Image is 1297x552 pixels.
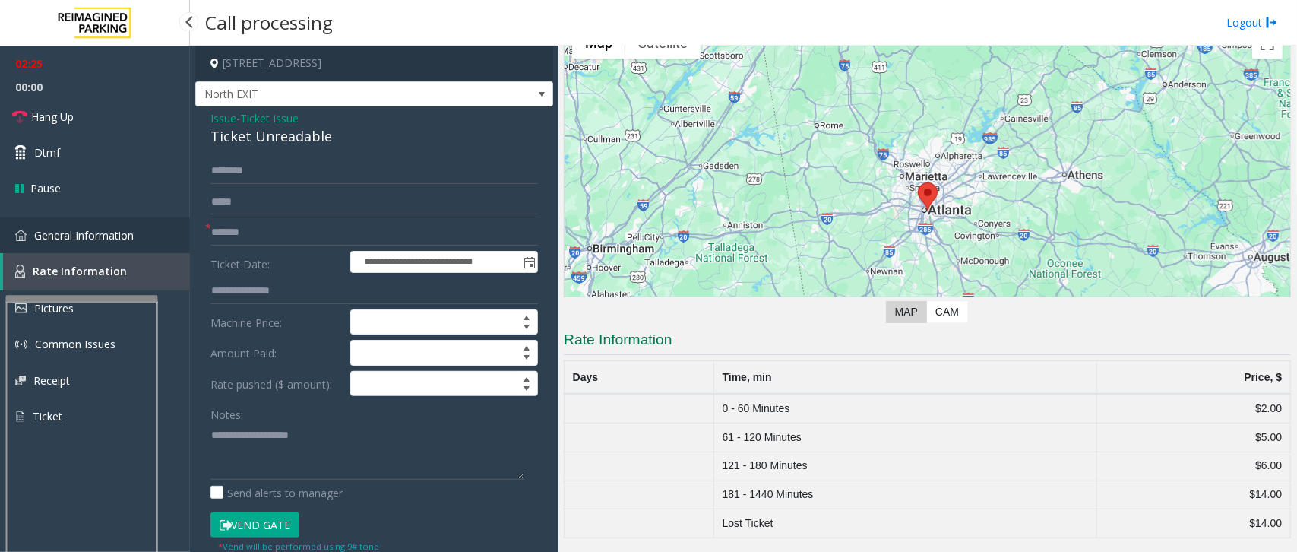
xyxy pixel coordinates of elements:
[1096,424,1290,452] td: $5.00
[210,126,538,147] div: Ticket Unreadable
[516,322,537,335] span: Decrease value
[886,301,927,323] label: Map
[236,111,299,125] span: -
[714,481,1097,509] td: 181 - 1440 Minutes
[714,424,1097,452] td: 61 - 120 Minutes
[34,144,60,160] span: Dtmf
[210,512,299,538] button: Vend Gate
[195,46,553,81] h4: [STREET_ADDRESS]
[1096,452,1290,481] td: $6.00
[210,110,236,126] span: Issue
[198,4,340,41] h3: Call processing
[918,182,938,211] div: 780 Memorial Drive Southeast, Atlanta, GA
[207,309,346,335] label: Machine Price:
[207,251,346,274] label: Ticket Date:
[714,452,1097,481] td: 121 - 180 Minutes
[516,372,537,384] span: Increase value
[926,301,968,323] label: CAM
[564,330,1291,355] h3: Rate Information
[218,541,379,552] small: Vend will be performed using 9# tone
[1096,509,1290,538] td: $14.00
[565,361,714,395] th: Days
[516,310,537,322] span: Increase value
[15,230,27,241] img: 'icon'
[207,371,346,397] label: Rate pushed ($ amount):
[516,384,537,396] span: Decrease value
[196,82,481,106] span: North EXIT
[207,340,346,366] label: Amount Paid:
[34,228,134,243] span: General Information
[1096,394,1290,423] td: $2.00
[516,341,537,353] span: Increase value
[1096,481,1290,509] td: $14.00
[240,110,299,126] span: Ticket Issue
[210,401,243,423] label: Notes:
[1266,14,1278,30] img: logout
[30,180,61,196] span: Pause
[1226,14,1278,30] a: Logout
[3,253,190,290] a: Rate Information
[714,394,1097,423] td: 0 - 60 Minutes
[714,361,1097,395] th: Time, min
[1096,361,1290,395] th: Price, $
[520,252,537,273] span: Toggle popup
[15,265,25,278] img: 'icon'
[33,264,127,278] span: Rate Information
[714,509,1097,538] td: Lost Ticket
[516,353,537,365] span: Decrease value
[210,485,343,501] label: Send alerts to manager
[31,109,74,125] span: Hang Up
